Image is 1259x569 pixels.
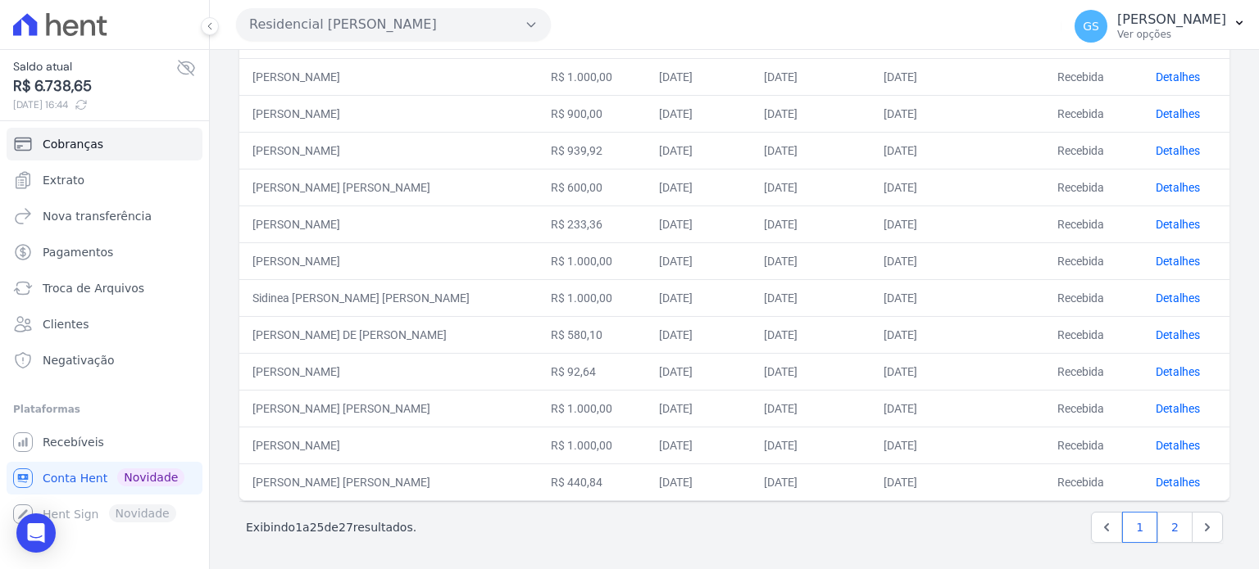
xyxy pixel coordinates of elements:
[538,316,645,353] td: R$ 580,10
[870,169,1045,205] td: [DATE]
[239,279,538,316] td: Sidinea [PERSON_NAME] [PERSON_NAME]
[43,434,104,450] span: Recebíveis
[13,75,176,97] span: R$ 6.738,65
[646,279,752,316] td: [DATE]
[1156,365,1200,378] a: Detalhes
[7,344,202,377] a: Negativação
[13,400,196,419] div: Plataformas
[751,279,870,316] td: [DATE]
[43,208,152,224] span: Nova transferência
[751,316,870,353] td: [DATE]
[870,279,1045,316] td: [DATE]
[1044,353,1143,390] td: Recebida
[13,97,176,112] span: [DATE] 16:44
[538,169,645,205] td: R$ 600,00
[751,205,870,242] td: [DATE]
[870,463,1045,500] td: [DATE]
[538,279,645,316] td: R$ 1.000,00
[43,470,107,486] span: Conta Hent
[538,353,645,390] td: R$ 92,64
[43,136,103,152] span: Cobranças
[1044,205,1143,242] td: Recebida
[1044,279,1143,316] td: Recebida
[870,205,1045,242] td: [DATE]
[1156,402,1200,415] a: Detalhes
[1044,95,1143,132] td: Recebida
[1117,11,1226,28] p: [PERSON_NAME]
[1044,169,1143,205] td: Recebida
[646,242,752,279] td: [DATE]
[538,242,645,279] td: R$ 1.000,00
[538,463,645,500] td: R$ 440,84
[43,280,144,296] span: Troca de Arquivos
[1156,291,1200,305] a: Detalhes
[751,169,870,205] td: [DATE]
[295,521,302,534] span: 1
[1044,427,1143,463] td: Recebida
[239,427,538,463] td: [PERSON_NAME]
[1156,107,1200,120] a: Detalhes
[239,316,538,353] td: [PERSON_NAME] DE [PERSON_NAME]
[538,390,645,427] td: R$ 1.000,00
[1156,439,1200,452] a: Detalhes
[1156,70,1200,84] a: Detalhes
[43,172,84,188] span: Extrato
[1192,512,1223,543] a: Next
[751,353,870,390] td: [DATE]
[538,427,645,463] td: R$ 1.000,00
[1156,144,1200,157] a: Detalhes
[1156,181,1200,194] a: Detalhes
[239,353,538,390] td: [PERSON_NAME]
[646,58,752,95] td: [DATE]
[43,244,113,260] span: Pagamentos
[1044,316,1143,353] td: Recebida
[239,132,538,169] td: [PERSON_NAME]
[1091,512,1122,543] a: Previous
[1044,58,1143,95] td: Recebida
[1044,463,1143,500] td: Recebida
[1156,476,1200,489] a: Detalhes
[1083,20,1099,32] span: GS
[13,58,176,75] span: Saldo atual
[339,521,353,534] span: 27
[239,205,538,242] td: [PERSON_NAME]
[870,132,1045,169] td: [DATE]
[7,200,202,233] a: Nova transferência
[870,242,1045,279] td: [DATE]
[16,513,56,553] div: Open Intercom Messenger
[1156,255,1200,268] a: Detalhes
[310,521,325,534] span: 25
[1044,390,1143,427] td: Recebida
[751,95,870,132] td: [DATE]
[538,205,645,242] td: R$ 233,36
[870,58,1045,95] td: [DATE]
[7,236,202,269] a: Pagamentos
[870,427,1045,463] td: [DATE]
[1157,512,1193,543] a: 2
[751,390,870,427] td: [DATE]
[1156,328,1200,341] a: Detalhes
[646,132,752,169] td: [DATE]
[43,352,115,368] span: Negativação
[751,242,870,279] td: [DATE]
[870,353,1045,390] td: [DATE]
[239,390,538,427] td: [PERSON_NAME] [PERSON_NAME]
[1122,512,1157,543] a: 1
[239,242,538,279] td: [PERSON_NAME]
[1061,3,1259,49] button: GS [PERSON_NAME] Ver opções
[646,353,752,390] td: [DATE]
[870,95,1045,132] td: [DATE]
[538,95,645,132] td: R$ 900,00
[43,316,89,332] span: Clientes
[646,427,752,463] td: [DATE]
[538,132,645,169] td: R$ 939,92
[7,308,202,341] a: Clientes
[646,316,752,353] td: [DATE]
[236,8,551,41] button: Residencial [PERSON_NAME]
[646,169,752,205] td: [DATE]
[246,519,416,535] p: Exibindo a de resultados.
[7,272,202,305] a: Troca de Arquivos
[646,390,752,427] td: [DATE]
[870,390,1045,427] td: [DATE]
[1117,28,1226,41] p: Ver opções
